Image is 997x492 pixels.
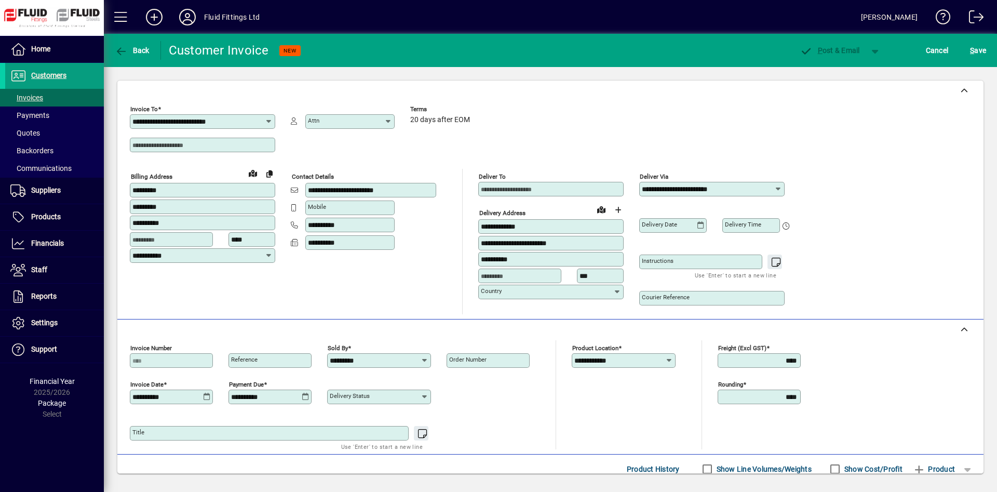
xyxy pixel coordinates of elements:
span: S [970,46,974,55]
a: Backorders [5,142,104,159]
mat-label: Invoice To [130,105,158,113]
a: Staff [5,257,104,283]
a: Payments [5,107,104,124]
mat-label: Freight (excl GST) [718,344,766,352]
mat-hint: Use 'Enter' to start a new line [695,269,776,281]
mat-label: Delivery date [642,221,677,228]
span: ost & Email [800,46,860,55]
mat-label: Courier Reference [642,294,690,301]
button: Cancel [923,41,951,60]
a: Products [5,204,104,230]
mat-label: Order number [449,356,487,363]
button: Product History [623,460,684,478]
label: Show Cost/Profit [842,464,902,474]
span: NEW [284,47,297,54]
a: Settings [5,310,104,336]
a: Support [5,337,104,363]
span: Invoices [10,94,43,102]
mat-label: Title [132,429,144,436]
span: Cancel [926,42,949,59]
mat-label: Invoice number [130,344,172,352]
span: Staff [31,265,47,274]
a: View on map [245,165,261,181]
mat-label: Reference [231,356,258,363]
span: Suppliers [31,186,61,194]
app-page-header-button: Back [104,41,161,60]
mat-label: Mobile [308,203,326,210]
button: Product [908,460,960,478]
a: Communications [5,159,104,177]
a: View on map [593,201,610,218]
mat-label: Rounding [718,381,743,388]
span: 20 days after EOM [410,116,470,124]
button: Save [967,41,989,60]
mat-label: Invoice date [130,381,164,388]
span: Home [31,45,50,53]
mat-label: Product location [572,344,618,352]
button: Copy to Delivery address [261,165,278,182]
a: Financials [5,231,104,257]
mat-label: Deliver via [640,173,668,180]
button: Profile [171,8,204,26]
mat-label: Payment due [229,381,264,388]
mat-label: Delivery status [330,392,370,400]
a: Suppliers [5,178,104,204]
div: [PERSON_NAME] [861,9,918,25]
span: Products [31,212,61,221]
span: ave [970,42,986,59]
span: Package [38,399,66,407]
span: Back [115,46,150,55]
span: Quotes [10,129,40,137]
mat-hint: Use 'Enter' to start a new line [341,441,423,453]
button: Add [138,8,171,26]
mat-label: Country [481,287,502,295]
span: Product [913,461,955,477]
a: Knowledge Base [928,2,951,36]
span: Financial Year [30,377,75,385]
mat-label: Sold by [328,344,348,352]
span: Product History [627,461,680,477]
div: Customer Invoice [169,42,269,59]
a: Reports [5,284,104,310]
button: Post & Email [794,41,865,60]
mat-label: Instructions [642,257,673,264]
span: Settings [31,318,58,327]
span: Reports [31,292,57,300]
a: Quotes [5,124,104,142]
mat-label: Attn [308,117,319,124]
a: Invoices [5,89,104,107]
span: P [818,46,823,55]
label: Show Line Volumes/Weights [715,464,812,474]
mat-label: Deliver To [479,173,506,180]
span: Terms [410,106,473,113]
span: Customers [31,71,66,79]
span: Communications [10,164,72,172]
span: Support [31,345,57,353]
button: Choose address [610,202,626,218]
div: Fluid Fittings Ltd [204,9,260,25]
span: Financials [31,239,64,247]
span: Backorders [10,147,53,155]
span: Payments [10,111,49,119]
a: Logout [961,2,984,36]
mat-label: Delivery time [725,221,761,228]
button: Back [112,41,152,60]
a: Home [5,36,104,62]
